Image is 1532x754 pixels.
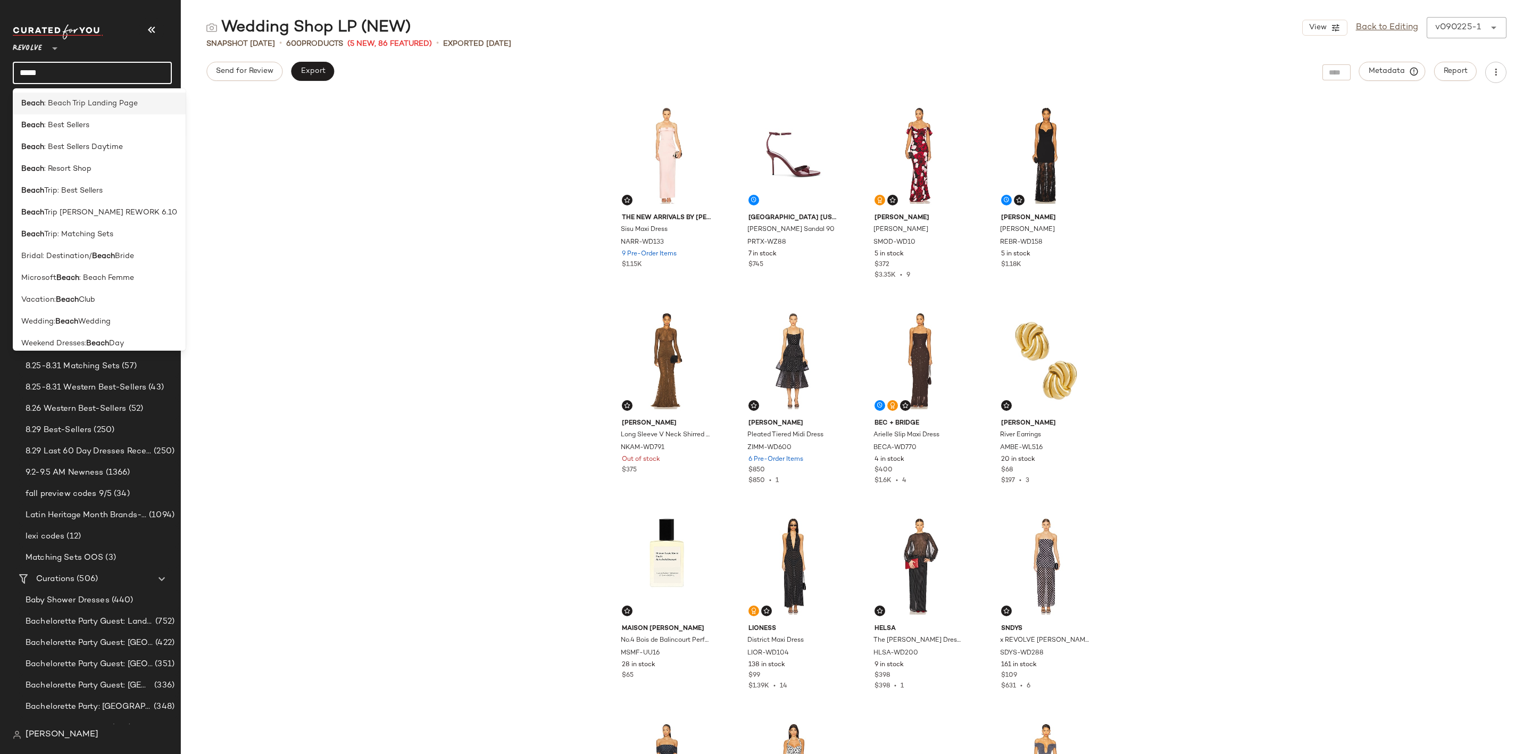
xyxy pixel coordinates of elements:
span: [PERSON_NAME] Sandal 90 [747,225,835,235]
img: NARR-WD133_V1.jpg [613,102,720,209]
span: PRTX-WZ88 [747,238,786,247]
img: svg%3e [902,402,909,409]
span: HLSA-WD200 [873,649,918,658]
span: fall preview codes 9/5 [26,488,112,500]
span: $1.15K [622,260,642,270]
span: Bridal: Destination/ [21,251,92,262]
img: svg%3e [751,608,757,614]
span: $375 [622,466,637,475]
img: BECA-WD770_V1.jpg [866,307,973,415]
span: $1.18K [1001,260,1021,270]
span: SDYS-WD288 [1000,649,1044,658]
img: cfy_white_logo.C9jOOHJF.svg [13,24,103,39]
span: Send for Review [215,67,273,76]
span: 8.26 Western Best-Sellers [26,403,127,415]
span: • [765,477,776,484]
span: Arielle Slip Maxi Dress [873,430,939,440]
span: Bachelorette Party: [GEOGRAPHIC_DATA] [26,701,152,713]
span: Maison [PERSON_NAME] [622,624,712,634]
span: $197 [1001,477,1015,484]
span: Baby Shower Dresses [26,594,110,607]
img: SDYS-WD288_V1.jpg [993,512,1100,620]
span: (1366) [104,467,130,479]
span: Report [1443,67,1468,76]
span: 20 in stock [1001,455,1035,465]
span: (336) [152,680,174,692]
span: Helsa [875,624,964,634]
img: svg%3e [206,22,217,33]
span: [PERSON_NAME] [748,419,838,428]
span: Bachelorette Party Guest: [GEOGRAPHIC_DATA] [26,637,153,649]
span: Trip: Best Sellers [44,185,103,196]
div: Products [286,38,343,49]
span: Wedding [78,316,111,327]
span: 8.29 Best-Sellers [26,424,91,436]
span: • [896,272,906,279]
span: Matching Sets OOS [26,552,103,564]
span: 3 [1026,477,1029,484]
span: (52) [127,403,144,415]
span: (348) [152,701,174,713]
img: svg%3e [877,197,883,203]
span: (351) [153,658,174,670]
span: [PERSON_NAME] [875,213,964,223]
span: (34) [112,488,130,500]
img: svg%3e [624,402,630,409]
span: $850 [748,477,765,484]
span: (12) [64,531,81,543]
span: Trip: Matching Sets [44,229,113,240]
img: MSMF-UU16_V1.jpg [613,512,720,620]
span: Latin Heritage Month Brands- DO NOT DELETE [26,509,147,521]
span: BECA-WD770 [873,443,917,453]
span: lexi codes [26,531,64,543]
span: : Best Sellers Daytime [44,142,123,153]
span: 14 [780,683,787,690]
span: : Beach Femme [79,272,134,284]
span: $631 [1001,683,1016,690]
img: svg%3e [877,608,883,614]
span: • [892,477,902,484]
span: MSMF-UU16 [621,649,660,658]
span: (440) [110,594,134,607]
span: • [436,37,439,50]
span: River Earrings [1000,430,1041,440]
span: Weekend Dresses: [21,338,86,349]
img: svg%3e [889,197,896,203]
a: Back to Editing [1356,21,1418,34]
span: Trip [PERSON_NAME] REWORK 6.10 [44,207,177,218]
span: Curations [36,573,74,585]
span: Bachelorette Party Guest: [GEOGRAPHIC_DATA] [26,658,153,670]
button: Metadata [1359,62,1426,81]
span: • [1015,477,1026,484]
span: 4 [902,477,906,484]
span: (752) [153,616,174,628]
span: Bachelorette Party LP [26,722,110,734]
span: 6 Pre-Order Items [748,455,803,465]
span: SNDYS [1001,624,1091,634]
img: AMBE-WL516_V1.jpg [993,307,1100,415]
span: 5 in stock [1001,250,1030,259]
span: 9 Pre-Order Items [622,250,677,259]
span: Pleated Tiered Midi Dress [747,430,823,440]
b: Beach [21,229,44,240]
span: • [769,683,780,690]
span: 9.2-9.5 AM Newness [26,467,104,479]
b: Beach [21,163,44,175]
span: (57) [120,360,137,372]
span: 600 [286,40,302,48]
b: Beach [21,120,44,131]
img: svg%3e [624,197,630,203]
span: $3.35K [875,272,896,279]
span: [PERSON_NAME] [1001,419,1091,428]
span: [PERSON_NAME] [26,728,98,741]
span: 5 in stock [875,250,904,259]
b: Beach [21,207,44,218]
span: [PERSON_NAME] [622,419,712,428]
span: x REVOLVE [PERSON_NAME] [1000,636,1090,645]
span: Out of stock [622,455,660,465]
span: (506) [74,573,98,585]
span: NKAM-WD791 [621,443,664,453]
b: Beach [56,272,79,284]
img: LIOR-WD104_V1.jpg [740,512,847,620]
span: $109 [1001,671,1017,681]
